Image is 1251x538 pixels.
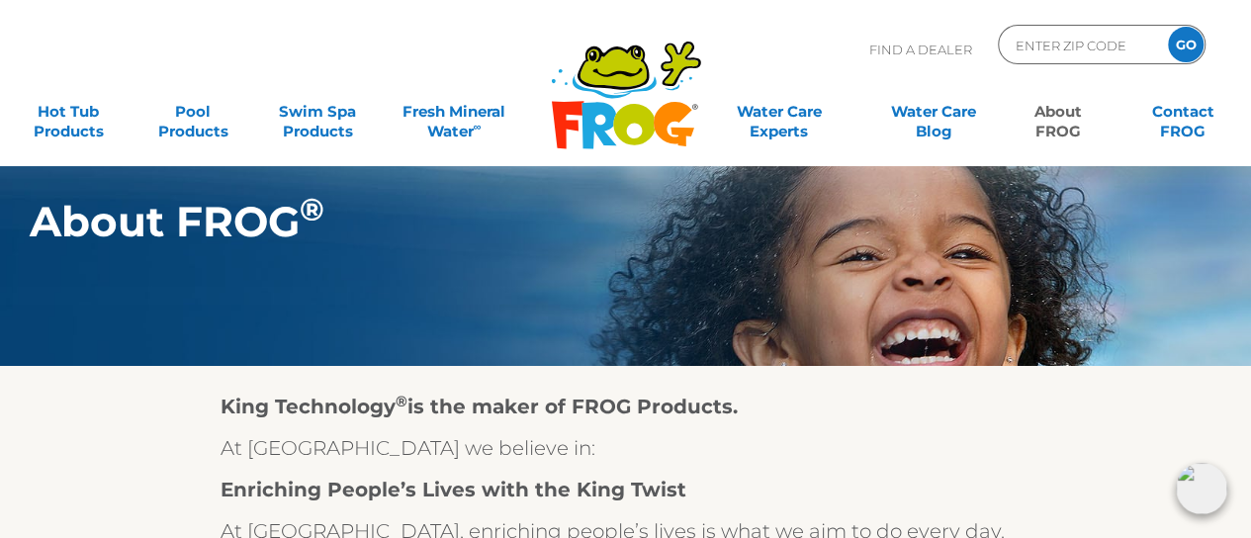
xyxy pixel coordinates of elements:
input: GO [1168,27,1204,62]
a: Water CareBlog [885,92,982,132]
sup: ® [396,392,407,410]
input: Zip Code Form [1014,31,1147,59]
a: ContactFROG [1134,92,1231,132]
h1: About FROG [30,198,1126,245]
sup: ® [300,191,324,228]
p: At [GEOGRAPHIC_DATA] we believe in: [221,432,1031,464]
sup: ∞ [474,120,482,134]
strong: Enriching People’s Lives with the King Twist [221,478,686,501]
a: Swim SpaProducts [269,92,366,132]
a: Hot TubProducts [20,92,117,132]
p: Find A Dealer [869,25,972,74]
a: Water CareExperts [700,92,857,132]
img: openIcon [1176,463,1227,514]
strong: King Technology is the maker of FROG Products. [221,395,738,418]
a: Fresh MineralWater∞ [394,92,515,132]
a: AboutFROG [1010,92,1107,132]
a: PoolProducts [144,92,241,132]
